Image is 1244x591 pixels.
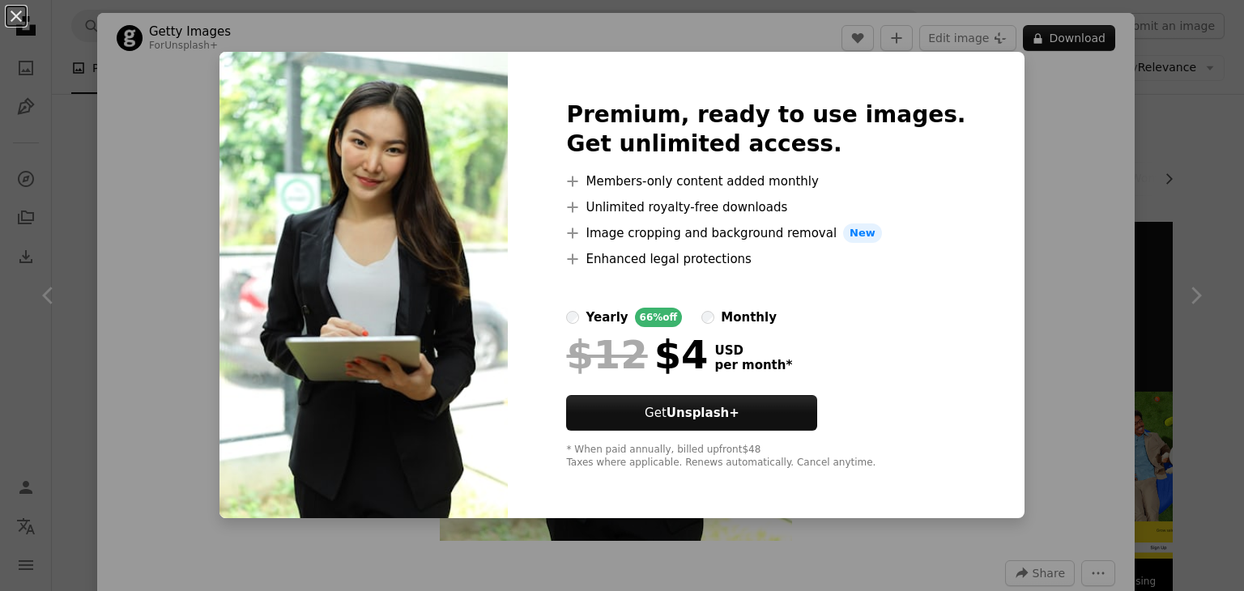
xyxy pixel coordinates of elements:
li: Members-only content added monthly [566,172,965,191]
li: Image cropping and background removal [566,223,965,243]
div: $4 [566,334,708,376]
div: yearly [586,308,628,327]
button: GetUnsplash+ [566,395,817,431]
input: monthly [701,311,714,324]
li: Unlimited royalty-free downloads [566,198,965,217]
span: per month * [714,358,792,372]
img: premium_photo-1661688078606-fbadf11e55f6 [219,52,508,518]
h2: Premium, ready to use images. Get unlimited access. [566,100,965,159]
li: Enhanced legal protections [566,249,965,269]
input: yearly66%off [566,311,579,324]
div: monthly [721,308,777,327]
span: New [843,223,882,243]
div: * When paid annually, billed upfront $48 Taxes where applicable. Renews automatically. Cancel any... [566,444,965,470]
span: $12 [566,334,647,376]
span: USD [714,343,792,358]
strong: Unsplash+ [667,406,739,420]
div: 66% off [635,308,683,327]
